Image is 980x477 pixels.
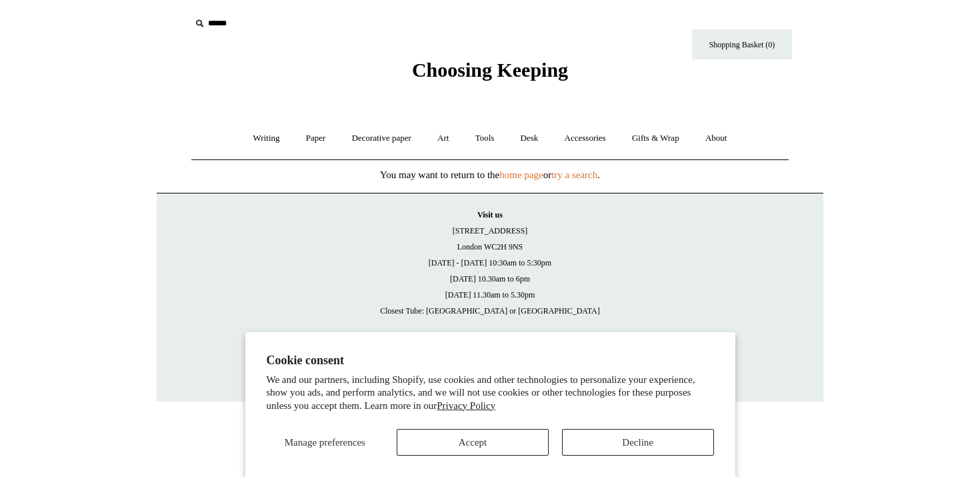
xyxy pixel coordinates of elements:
[397,429,549,456] button: Accept
[157,167,823,183] p: You may want to return to the or .
[562,429,714,456] button: Decline
[463,121,507,156] a: Tools
[340,121,423,156] a: Decorative paper
[266,429,383,456] button: Manage preferences
[294,121,338,156] a: Paper
[620,121,691,156] a: Gifts & Wrap
[553,121,618,156] a: Accessories
[692,29,792,59] a: Shopping Basket (0)
[437,400,495,411] a: Privacy Policy
[267,374,714,413] p: We and our partners, including Shopify, use cookies and other technologies to personalize your ex...
[509,121,551,156] a: Desk
[412,59,568,81] span: Choosing Keeping
[693,121,739,156] a: About
[551,169,597,180] a: try a search
[170,207,810,319] p: [STREET_ADDRESS] London WC2H 9NS [DATE] - [DATE] 10:30am to 5:30pm [DATE] 10.30am to 6pm [DATE] 1...
[241,121,292,156] a: Writing
[499,169,543,180] a: home page
[412,69,568,79] a: Choosing Keeping
[425,121,461,156] a: Art
[267,354,714,368] h2: Cookie consent
[477,210,503,219] strong: Visit us
[285,437,365,448] span: Manage preferences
